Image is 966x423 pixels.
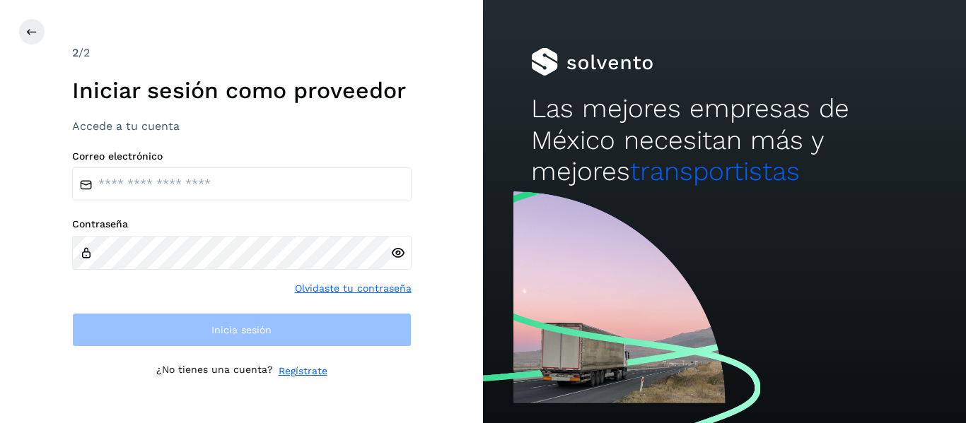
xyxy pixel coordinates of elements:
label: Contraseña [72,218,412,230]
button: Inicia sesión [72,313,412,347]
p: ¿No tienes una cuenta? [156,364,273,379]
span: 2 [72,46,78,59]
span: transportistas [630,156,800,186]
h1: Iniciar sesión como proveedor [72,77,412,104]
div: /2 [72,44,412,61]
a: Regístrate [279,364,327,379]
a: Olvidaste tu contraseña [295,281,412,296]
label: Correo electrónico [72,150,412,162]
h2: Las mejores empresas de México necesitan más y mejores [531,93,917,187]
h3: Accede a tu cuenta [72,119,412,133]
span: Inicia sesión [211,325,272,335]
